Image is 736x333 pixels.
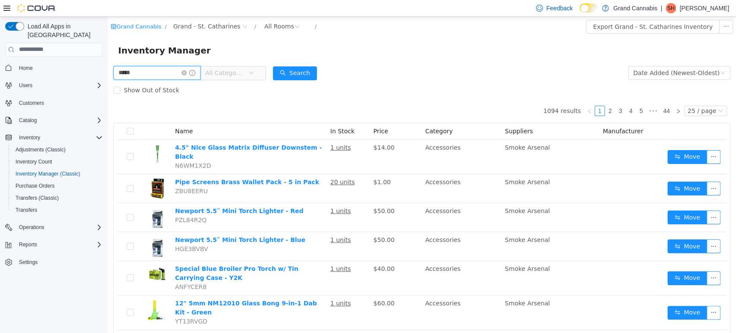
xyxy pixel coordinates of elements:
[479,92,484,97] i: icon: left
[16,182,55,189] span: Purchase Orders
[17,4,56,13] img: Cova
[16,115,103,126] span: Catalog
[495,111,536,118] span: Manufacturer
[16,257,103,267] span: Settings
[13,70,75,77] span: Show Out of Stock
[3,7,9,13] i: icon: shop
[680,3,729,13] p: [PERSON_NAME]
[599,289,613,303] button: icon: ellipsis
[487,89,497,99] a: 1
[507,89,518,99] li: 3
[539,89,552,99] li: Next 5 Pages
[39,190,60,211] img: Newport 5.5ʺ Mini Torch Lighter - Red hero shot
[314,123,394,157] td: Accessories
[560,133,599,147] button: icon: swapMove
[67,127,214,143] a: 4.5" Nice Glass Matrix Diffuser Downstem - Black
[2,221,106,233] button: Operations
[546,4,573,13] span: Feedback
[10,27,108,41] span: Inventory Manager
[539,89,552,99] span: •••
[222,111,247,118] span: In Stock
[314,244,394,279] td: Accessories
[2,256,106,268] button: Settings
[222,220,243,226] u: 1 units
[16,146,66,153] span: Adjustments (Classic)
[579,3,598,13] input: Dark Mode
[222,283,243,290] u: 1 units
[39,126,60,148] img: 4.5" Nice Glass Matrix Diffuser Downstem - Black hero shot
[12,145,103,155] span: Adjustments (Classic)
[222,248,243,255] u: 1 units
[560,194,599,207] button: icon: swapMove
[12,157,56,167] a: Inventory Count
[16,80,103,91] span: Users
[599,165,613,179] button: icon: ellipsis
[560,223,599,236] button: icon: swapMove
[476,89,487,99] li: Previous Page
[207,6,209,13] span: /
[9,180,106,192] button: Purchase Orders
[266,248,287,255] span: $40.00
[12,181,103,191] span: Purchase Orders
[12,157,103,167] span: Inventory Count
[57,6,59,13] span: /
[12,205,103,215] span: Transfers
[397,283,442,290] span: Smoke Arsenal
[599,223,613,236] button: icon: ellipsis
[266,111,280,118] span: Price
[266,283,287,290] span: $60.00
[222,162,247,169] u: 20 units
[39,219,60,240] img: Newport 5.5ʺ Mini Torch Lighter - Blue hero shot
[2,97,106,109] button: Customers
[612,53,617,60] i: icon: down
[397,162,442,169] span: Smoke Arsenal
[435,89,473,99] li: 1094 results
[16,170,80,177] span: Inventory Manager (Classic)
[553,89,565,99] a: 44
[528,89,539,99] li: 5
[74,53,79,59] i: icon: close-circle
[266,162,283,169] span: $1.00
[508,89,517,99] a: 3
[565,89,576,99] li: Next Page
[16,158,52,165] span: Inventory Count
[67,200,99,207] span: PZL84R2Q
[165,50,209,63] button: icon: searchSearch
[12,169,84,179] a: Inventory Manager (Classic)
[599,194,613,207] button: icon: ellipsis
[667,3,675,13] span: SH
[2,132,106,144] button: Inventory
[12,193,103,203] span: Transfers (Classic)
[9,156,106,168] button: Inventory Count
[97,52,137,60] span: All Categories
[9,168,106,180] button: Inventory Manager (Classic)
[314,215,394,244] td: Accessories
[19,65,33,72] span: Home
[67,220,197,226] a: Newport 5.5ʺ Mini Torch Lighter - Blue
[314,186,394,215] td: Accessories
[599,133,613,147] button: icon: ellipsis
[19,259,38,266] span: Settings
[266,191,287,198] span: $50.00
[19,117,37,124] span: Catalog
[16,63,36,73] a: Home
[16,97,103,108] span: Customers
[19,241,37,248] span: Reports
[19,82,32,89] span: Users
[16,222,103,232] span: Operations
[5,58,103,291] nav: Complex example
[666,3,676,13] div: Stephanie Harrietha
[12,205,41,215] a: Transfers
[39,282,60,304] img: 12" 5mm NM12010 Glass Bong 9-in-1 Dab Kit - Green hero shot
[67,191,196,198] a: Newport 5.5ʺ Mini Torch Lighter - Red
[12,145,69,155] a: Adjustments (Classic)
[397,248,442,255] span: Smoke Arsenal
[12,169,103,179] span: Inventory Manager (Classic)
[67,267,99,273] span: ANFYCER8
[317,111,345,118] span: Category
[266,220,287,226] span: $50.00
[552,89,565,99] li: 44
[67,301,100,308] span: YT13RVGD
